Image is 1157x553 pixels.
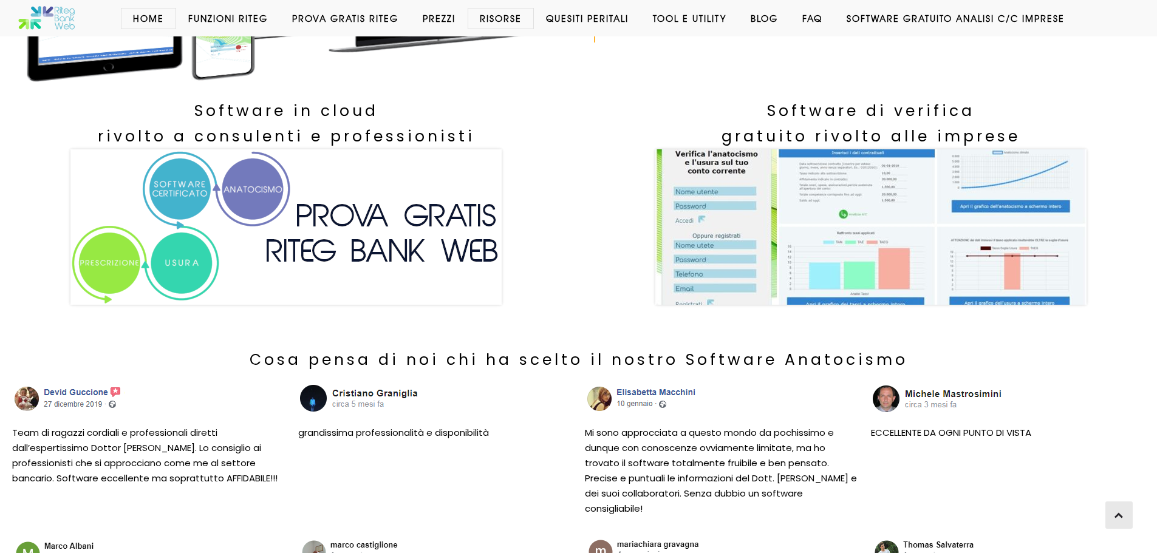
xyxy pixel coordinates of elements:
[12,347,1145,373] h3: Cosa pensa di noi chi ha scelto il nostro Software Anatocismo
[585,426,859,517] p: Mi sono approcciata a questo mondo da pochissimo e dunque con conoscenze ovviamente limitate, ma ...
[641,12,739,24] a: Tool e Utility
[468,12,534,24] a: Risorse
[739,12,790,24] a: Blog
[12,426,286,486] p: Team di ragazzi cordiali e professionali diretti dall’espertissimo Dottor [PERSON_NAME]. Lo consi...
[534,12,641,24] a: Quesiti Peritali
[70,149,502,305] img: Software anatocismo e usura. Analisi conti correnti, mutui e leasing. Prova gratis Riteg Bank
[871,379,1012,419] img: Recensione Facebook da Michele Mastrosimini
[176,12,280,24] a: Funzioni Riteg
[12,379,153,419] img: Recensione Facebook da David Guccione
[834,12,1077,24] a: Software GRATUITO analisi c/c imprese
[18,6,76,30] img: Software anatocismo e usura bancaria
[280,12,411,24] a: Prova Gratis Riteg
[298,379,439,419] img: Recensione Facebook da David Guccione
[411,12,468,24] a: Prezzi
[298,426,572,441] p: grandissima professionalità e disponibilità
[655,149,1087,305] img: software-calcolo-anatocismo-usura-verifica-analisi-conto-corrente
[121,12,176,24] a: Home
[871,426,1145,441] p: ECCELLENTE DA OGNI PUNTO DI VISTA
[585,379,726,419] img: Recensione Facebook da Elisabetta Macchini
[790,12,834,24] a: Faq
